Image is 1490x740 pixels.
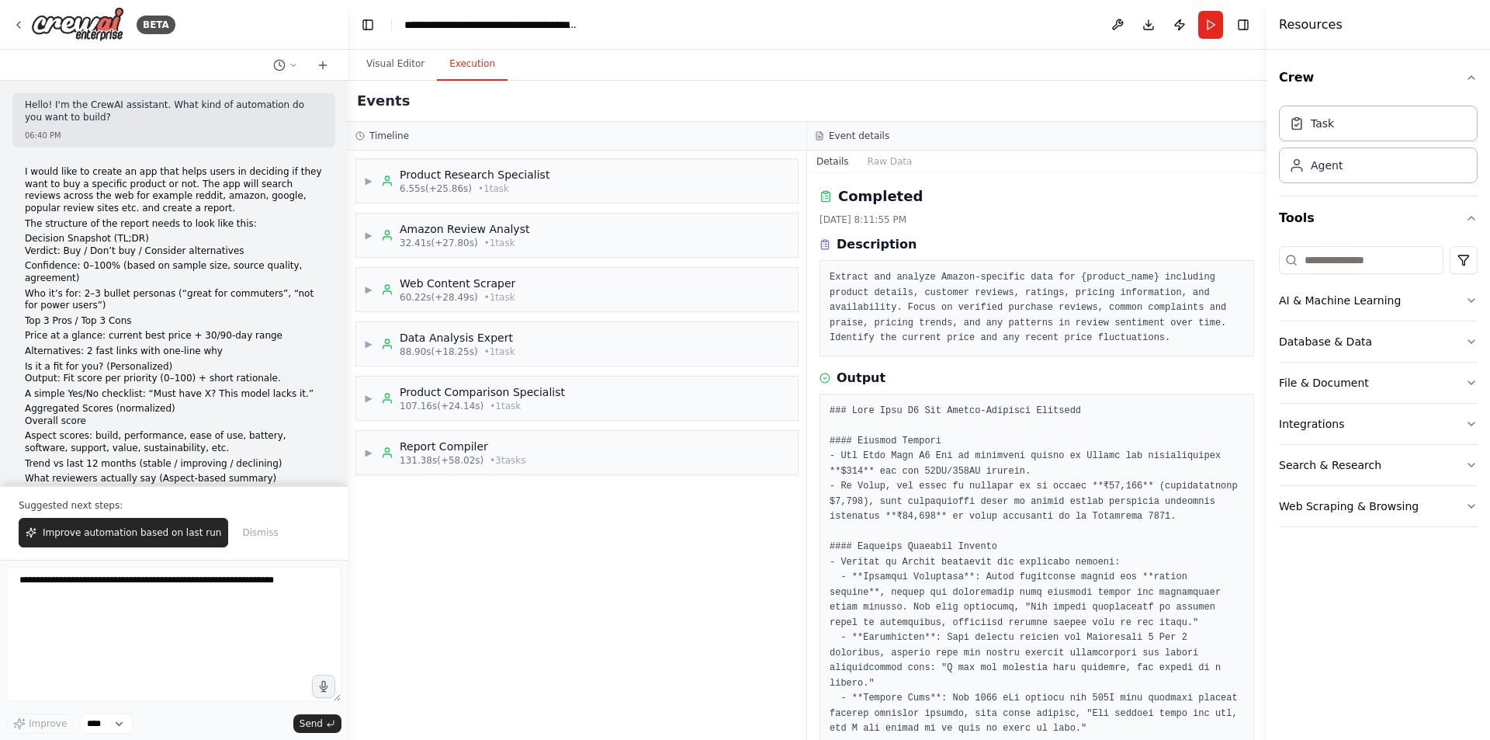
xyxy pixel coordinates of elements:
h4: Resources [1279,16,1343,34]
span: • 1 task [478,182,509,195]
button: Switch to previous chat [267,56,304,75]
p: Who it’s for: 2–3 bullet personas (“great for commuters”, “not for power users”) [25,288,323,312]
p: A simple Yes/No checklist: “Must have X? This model lacks it.” [25,388,323,401]
span: • 1 task [490,400,521,412]
span: 32.41s (+27.80s) [400,237,478,249]
div: Task [1311,116,1334,131]
button: Search & Research [1279,445,1478,485]
p: Verdict: Buy / Don’t buy / Consider alternatives [25,245,323,258]
img: Logo [31,7,124,42]
li: What reviewers actually say (Aspect-based summary) [25,473,323,485]
button: AI & Machine Learning [1279,280,1478,321]
p: Alternatives: 2 fast links with one-line why [25,346,323,358]
button: Dismiss [234,518,286,547]
span: • 1 task [484,237,515,249]
p: Aspect scores: build, performance, ease of use, battery, software, support, value, sustainability... [25,430,323,454]
span: 60.22s (+28.49s) [400,291,478,304]
span: ▶ [364,175,373,187]
p: Confidence: 0–100% (based on sample size, source quality, agreement) [25,260,323,284]
span: ▶ [364,229,373,241]
p: Price at a glance: current best price + 30/90-day range [25,330,323,342]
div: 06:40 PM [25,130,323,141]
span: 131.38s (+58.02s) [400,454,483,467]
button: Start a new chat [310,56,335,75]
h2: Events [357,90,410,112]
div: [DATE] 8:11:55 PM [819,214,1254,226]
div: BETA [137,16,175,34]
nav: breadcrumb [404,17,579,33]
p: Overall score [25,415,323,428]
pre: Extract and analyze Amazon-specific data for {product_name} including product details, customer r... [830,270,1244,346]
div: Data Analysis Expert [400,330,515,346]
div: File & Document [1279,375,1369,391]
button: Details [807,151,858,172]
div: Product Research Specialist [400,167,549,182]
span: Dismiss [242,526,278,539]
button: Tools [1279,196,1478,240]
button: Raw Data [858,151,922,172]
p: The structure of the report needs to look like this: [25,218,323,231]
div: Web Scraping & Browsing [1279,499,1419,514]
span: Send [300,717,323,730]
span: ▶ [364,283,373,296]
div: Agent [1311,158,1343,173]
span: • 1 task [484,346,515,358]
span: ▶ [364,338,373,350]
button: Hide right sidebar [1232,14,1254,36]
h3: Timeline [369,130,409,142]
div: Integrations [1279,416,1344,432]
div: Database & Data [1279,334,1372,349]
h3: Event details [829,130,889,142]
div: Product Comparison Specialist [400,384,565,400]
button: Web Scraping & Browsing [1279,486,1478,526]
span: 88.90s (+18.25s) [400,346,478,358]
div: Report Compiler [400,439,526,454]
button: File & Document [1279,363,1478,403]
div: Crew [1279,99,1478,196]
span: 107.16s (+24.14s) [400,400,483,412]
p: Output: Fit score per priority (0–100) + short rationale. [25,373,323,385]
li: Aggregated Scores (normalized) [25,403,323,415]
div: Search & Research [1279,457,1381,473]
div: Amazon Review Analyst [400,221,529,237]
button: Improve [6,714,74,734]
button: Integrations [1279,404,1478,444]
div: Web Content Scraper [400,276,515,291]
button: Database & Data [1279,321,1478,362]
button: Improve automation based on last run [19,518,228,547]
span: Improve automation based on last run [43,526,221,539]
p: Suggested next steps: [19,499,329,512]
h3: Output [837,369,885,387]
button: Click to speak your automation idea [312,675,335,698]
span: ▶ [364,446,373,459]
button: Send [293,714,341,733]
button: Visual Editor [354,48,437,81]
span: • 1 task [484,291,515,304]
button: Hide left sidebar [357,14,379,36]
h3: Description [837,235,917,254]
span: Improve [29,717,67,730]
div: AI & Machine Learning [1279,293,1401,308]
li: Decision Snapshot (TL;DR) [25,233,323,245]
button: Crew [1279,56,1478,99]
div: Tools [1279,240,1478,540]
p: I would like to create an app that helps users in deciding if they want to buy a specific product... [25,166,323,214]
p: Trend vs last 12 months (stable / improving / declining) [25,458,323,471]
span: 6.55s (+25.86s) [400,182,472,195]
h2: Completed [838,186,923,207]
button: Execution [437,48,508,81]
span: • 3 task s [490,454,525,467]
li: Is it a fit for you? (Personalized) [25,361,323,373]
p: Top 3 Pros / Top 3 Cons [25,315,323,328]
p: Hello! I'm the CrewAI assistant. What kind of automation do you want to build? [25,99,323,123]
span: ▶ [364,392,373,405]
